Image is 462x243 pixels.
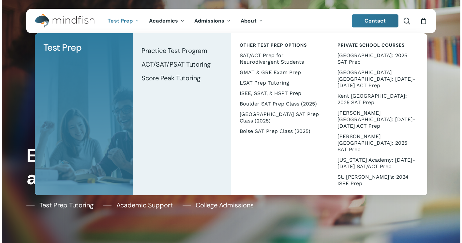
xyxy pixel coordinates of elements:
[103,18,144,24] a: Test Prep
[335,40,421,50] a: Private School Courses
[26,200,94,210] a: Test Prep Tutoring
[39,200,94,210] span: Test Prep Tutoring
[108,17,133,24] span: Test Prep
[189,18,236,24] a: Admissions
[103,200,173,210] a: Academic Support
[144,18,189,24] a: Academics
[352,14,399,27] a: Contact
[365,17,386,24] span: Contact
[241,17,257,24] span: About
[43,41,82,54] span: Test Prep
[240,42,307,48] span: Other Test Prep Options
[103,9,268,33] nav: Main Menu
[196,200,254,210] span: College Admissions
[337,42,405,48] span: Private School Courses
[238,40,323,50] a: Other Test Prep Options
[183,200,254,210] a: College Admissions
[236,18,268,24] a: About
[149,17,178,24] span: Academics
[116,200,173,210] span: Academic Support
[26,9,436,33] header: Main Menu
[194,17,224,24] span: Admissions
[41,40,127,56] a: Test Prep
[420,17,427,24] a: Cart
[26,145,227,189] h1: Every Student Has a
